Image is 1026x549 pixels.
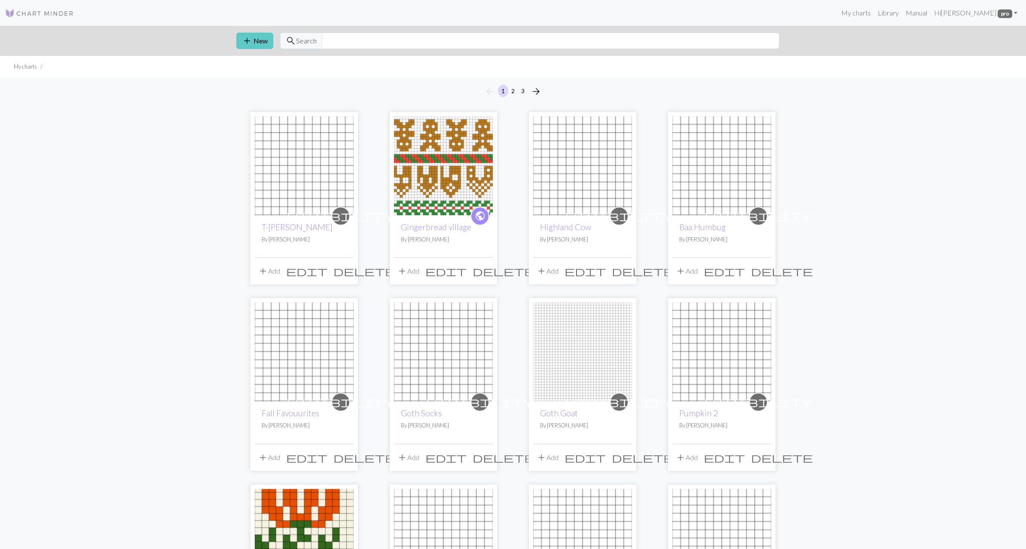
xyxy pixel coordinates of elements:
[470,207,489,226] a: public
[704,452,745,463] i: Edit
[679,235,764,244] p: By [PERSON_NAME]
[286,35,296,47] span: search
[565,266,606,276] i: Edit
[540,408,578,418] a: Goth Goat
[473,451,534,464] span: delete
[672,449,701,466] button: Add
[705,207,812,225] i: private
[565,452,606,463] i: Edit
[533,263,562,279] button: Add
[562,263,609,279] button: Edit
[475,209,486,223] span: public
[296,36,317,46] span: Search
[751,265,813,277] span: delete
[931,4,1021,21] a: Hi[PERSON_NAME] pro
[902,4,931,21] a: Manual
[672,161,771,169] a: Baa Humbug
[287,395,394,409] span: visibility
[425,265,467,277] span: edit
[748,263,816,279] button: Delete
[422,263,470,279] button: Edit
[475,207,486,225] i: public
[508,85,518,97] button: 2
[397,265,407,277] span: add
[998,9,1012,18] span: pro
[422,449,470,466] button: Edit
[705,395,812,409] span: visibility
[533,302,632,401] img: Goth Goat
[540,235,625,244] p: By [PERSON_NAME]
[401,408,442,418] a: Goth Socks
[394,116,493,215] img: Gingerbread village
[565,265,606,277] span: edit
[283,449,330,466] button: Edit
[675,451,686,464] span: add
[394,449,422,466] button: Add
[612,265,674,277] span: delete
[536,451,547,464] span: add
[401,222,471,232] a: Gingerbread village
[533,533,632,541] a: bug socks
[518,85,528,97] button: 3
[540,222,591,232] a: Highland Cow
[751,451,813,464] span: delete
[262,408,319,418] a: Fall Favouurites
[258,265,268,277] span: add
[426,395,534,409] span: visibility
[401,421,486,430] p: By [PERSON_NAME]
[394,533,493,541] a: Robot
[704,265,745,277] span: edit
[401,235,486,244] p: By [PERSON_NAME]
[397,451,407,464] span: add
[701,263,748,279] button: Edit
[679,421,764,430] p: By [PERSON_NAME]
[286,265,327,277] span: edit
[258,451,268,464] span: add
[333,265,395,277] span: delete
[394,263,422,279] button: Add
[531,86,541,97] i: Next
[679,222,726,232] a: Baa Humbug
[283,263,330,279] button: Edit
[473,265,534,277] span: delete
[672,347,771,355] a: Pumpkin 2
[255,347,354,355] a: Fall Favouurites
[679,408,718,418] a: Pumpkin 2
[533,347,632,355] a: Goth Goat
[394,302,493,401] img: Goth Socks
[838,4,874,21] a: My charts
[672,263,701,279] button: Add
[540,421,625,430] p: By [PERSON_NAME]
[262,235,347,244] p: By [PERSON_NAME]
[533,161,632,169] a: Highland Cow
[286,452,327,463] i: Edit
[14,63,37,71] li: My charts
[426,393,534,411] i: private
[425,452,467,463] i: Edit
[528,85,545,98] button: Next
[470,263,537,279] button: Delete
[533,449,562,466] button: Add
[5,8,74,18] img: Logo
[565,395,673,409] span: visibility
[498,85,508,97] button: 1
[672,533,771,541] a: Lazy Daisy
[394,347,493,355] a: Goth Socks
[255,116,354,215] img: T-Rex
[565,209,673,223] span: visibility
[874,4,902,21] a: Library
[330,263,398,279] button: Delete
[536,265,547,277] span: add
[609,263,677,279] button: Delete
[425,266,467,276] i: Edit
[236,33,273,49] button: New
[255,302,354,401] img: Fall Favouurites
[481,85,545,98] nav: Page navigation
[394,161,493,169] a: Gingerbread village
[286,266,327,276] i: Edit
[255,263,283,279] button: Add
[262,421,347,430] p: By [PERSON_NAME]
[286,451,327,464] span: edit
[565,393,673,411] i: private
[609,449,677,466] button: Delete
